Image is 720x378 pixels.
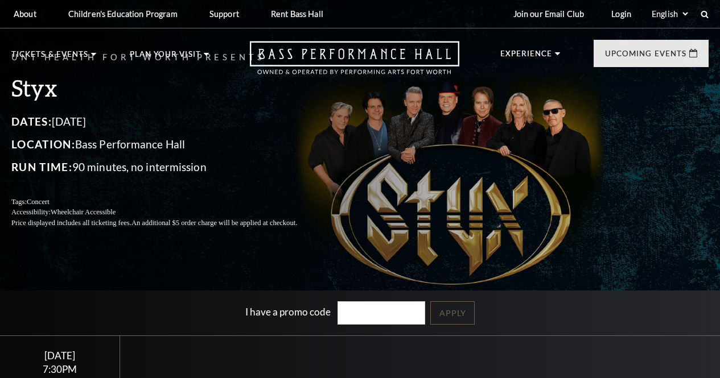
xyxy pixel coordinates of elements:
p: Plan Your Visit [130,51,201,64]
p: Accessibility: [11,207,324,218]
span: Dates: [11,115,52,128]
div: 7:30PM [14,364,106,374]
span: Location: [11,138,75,151]
div: [DATE] [14,350,106,362]
p: [DATE] [11,113,324,131]
span: Run Time: [11,160,72,173]
span: Wheelchair Accessible [51,208,116,216]
p: Children's Education Program [68,9,178,19]
span: An additional $5 order charge will be applied at checkout. [131,219,297,227]
p: Support [209,9,239,19]
p: Experience [500,50,553,64]
label: I have a promo code [245,306,331,318]
p: Upcoming Events [605,50,686,64]
p: Price displayed includes all ticketing fees. [11,218,324,229]
p: 90 minutes, no intermission [11,158,324,176]
span: Concert [27,198,50,206]
p: Tags: [11,197,324,207]
select: Select: [649,9,690,19]
p: Rent Bass Hall [271,9,323,19]
p: Tickets & Events [11,51,88,64]
p: About [14,9,36,19]
p: Bass Performance Hall [11,135,324,153]
h3: Styx [11,73,324,102]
